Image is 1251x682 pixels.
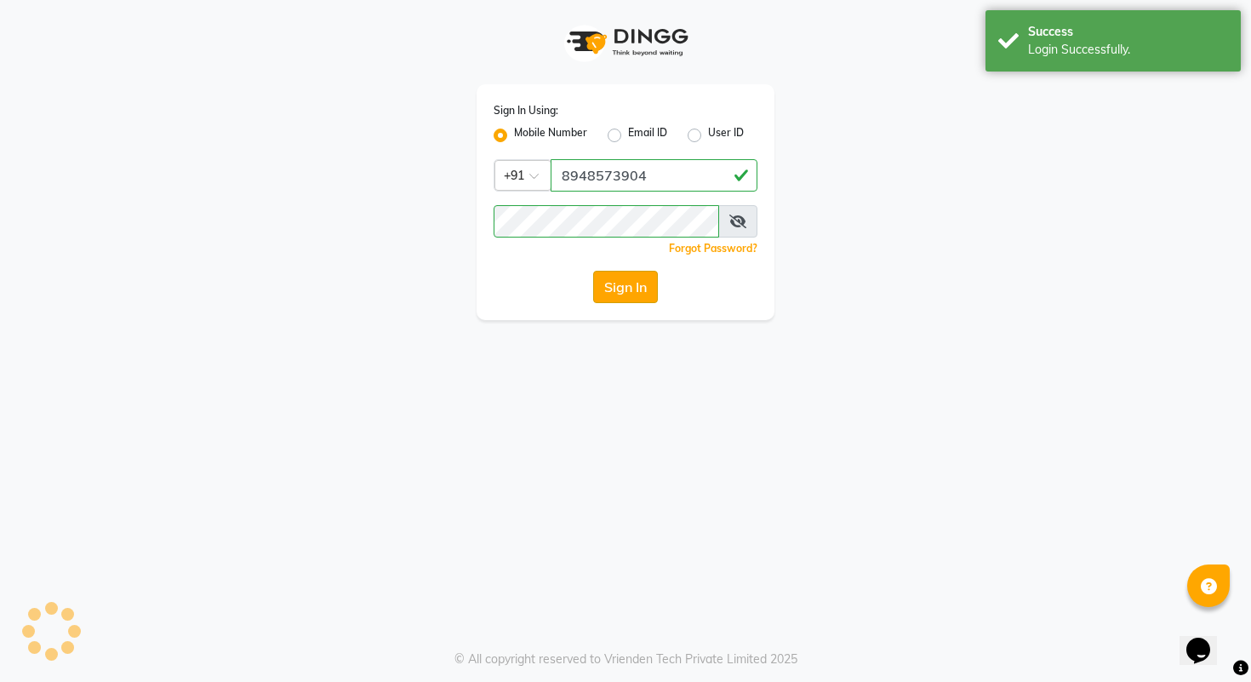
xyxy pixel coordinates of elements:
[708,125,744,146] label: User ID
[494,205,719,238] input: Username
[1028,41,1228,59] div: Login Successfully.
[1180,614,1234,665] iframe: chat widget
[494,103,558,118] label: Sign In Using:
[593,271,658,303] button: Sign In
[551,159,757,192] input: Username
[1028,23,1228,41] div: Success
[628,125,667,146] label: Email ID
[557,17,694,67] img: logo1.svg
[514,125,587,146] label: Mobile Number
[669,242,757,255] a: Forgot Password?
